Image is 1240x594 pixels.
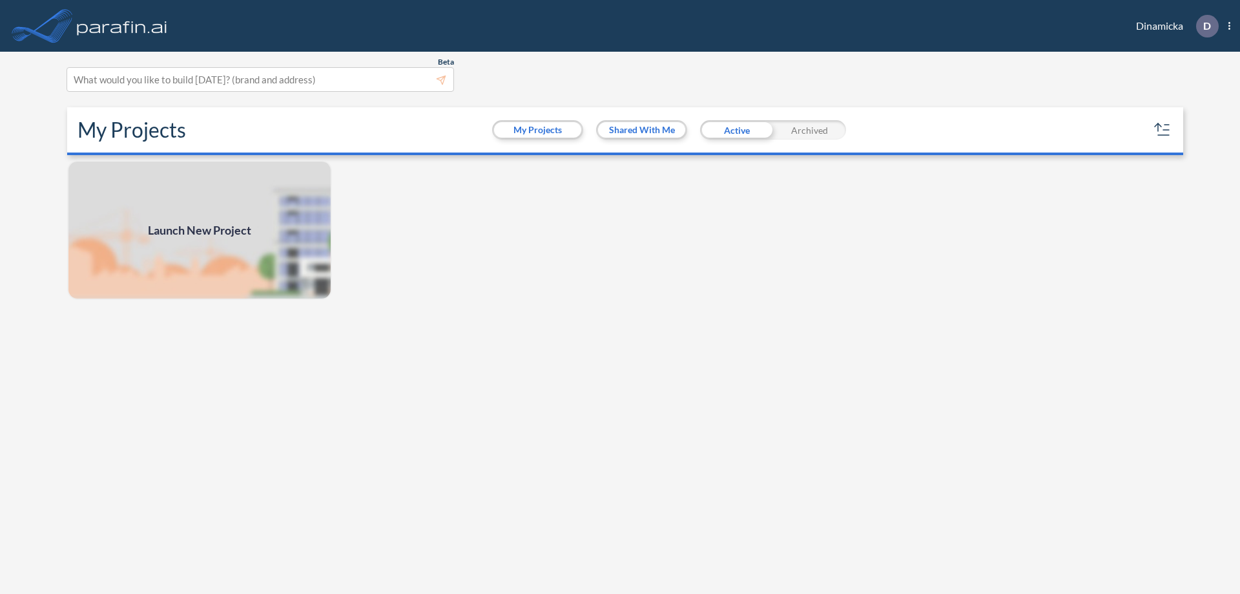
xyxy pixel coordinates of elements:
[77,118,186,142] h2: My Projects
[700,120,773,140] div: Active
[598,122,685,138] button: Shared With Me
[1117,15,1230,37] div: Dinamicka
[1203,20,1211,32] p: D
[773,120,846,140] div: Archived
[67,160,332,300] a: Launch New Project
[148,222,251,239] span: Launch New Project
[438,57,454,67] span: Beta
[494,122,581,138] button: My Projects
[67,160,332,300] img: add
[1152,120,1173,140] button: sort
[74,13,170,39] img: logo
